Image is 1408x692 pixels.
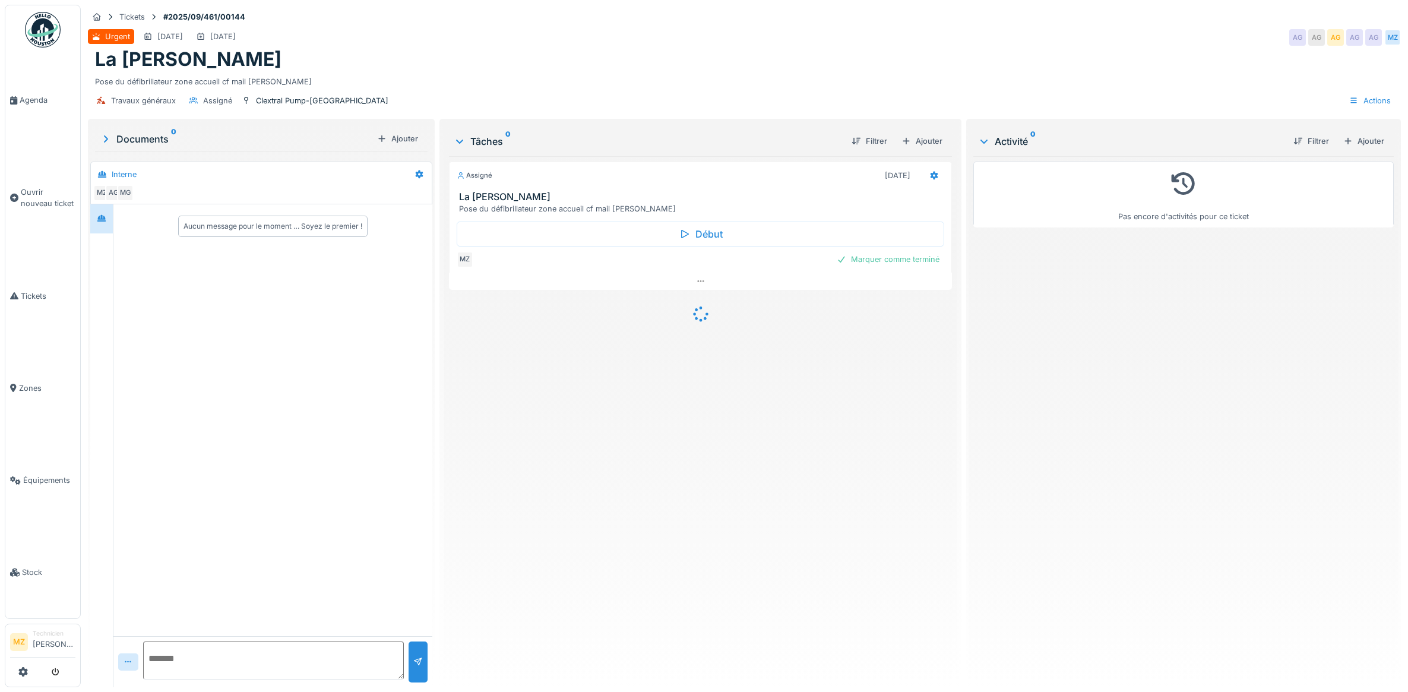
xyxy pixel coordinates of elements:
sup: 0 [1030,134,1036,148]
div: MZ [93,185,110,201]
div: Assigné [457,170,492,181]
div: [DATE] [157,31,183,42]
a: Tickets [5,250,80,342]
li: MZ [10,633,28,651]
div: AG [1289,29,1306,46]
div: Ajouter [372,131,423,147]
div: Filtrer [1289,133,1334,149]
div: Travaux généraux [111,95,176,106]
div: MG [117,185,134,201]
div: Pose du défibrillateur zone accueil cf mail [PERSON_NAME] [459,203,947,214]
div: Tâches [454,134,843,148]
div: [DATE] [210,31,236,42]
div: AG [1327,29,1344,46]
span: Tickets [21,290,75,302]
div: Pose du défibrillateur zone accueil cf mail [PERSON_NAME] [95,71,1394,87]
sup: 0 [171,132,176,146]
div: Urgent [105,31,130,42]
a: Ouvrir nouveau ticket [5,146,80,249]
div: Interne [112,169,137,180]
div: Activité [978,134,1284,148]
div: Technicien [33,629,75,638]
div: Ajouter [1339,133,1389,149]
div: AG [1346,29,1363,46]
div: Clextral Pump-[GEOGRAPHIC_DATA] [256,95,388,106]
a: Équipements [5,434,80,526]
span: Ouvrir nouveau ticket [21,187,75,209]
a: Agenda [5,54,80,146]
div: Début [457,222,945,247]
span: Zones [19,383,75,394]
h3: La [PERSON_NAME] [459,191,947,203]
div: MZ [1384,29,1401,46]
div: MZ [457,251,473,268]
div: Ajouter [897,133,947,149]
div: Filtrer [847,133,892,149]
span: Stock [22,567,75,578]
div: Actions [1344,92,1396,109]
div: Aucun message pour le moment … Soyez le premier ! [183,221,362,232]
div: Assigné [203,95,232,106]
div: Documents [100,132,372,146]
div: Tickets [119,11,145,23]
div: Pas encore d'activités pour ce ticket [981,167,1386,222]
img: Badge_color-CXgf-gQk.svg [25,12,61,48]
div: AG [1308,29,1325,46]
sup: 0 [505,134,511,148]
div: AG [1365,29,1382,46]
div: Marquer comme terminé [832,251,944,267]
strong: #2025/09/461/00144 [159,11,250,23]
div: AG [105,185,122,201]
a: Stock [5,526,80,618]
span: Équipements [23,475,75,486]
h1: La [PERSON_NAME] [95,48,281,71]
li: [PERSON_NAME] [33,629,75,655]
a: Zones [5,342,80,434]
a: MZ Technicien[PERSON_NAME] [10,629,75,658]
span: Agenda [20,94,75,106]
div: [DATE] [885,170,910,181]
